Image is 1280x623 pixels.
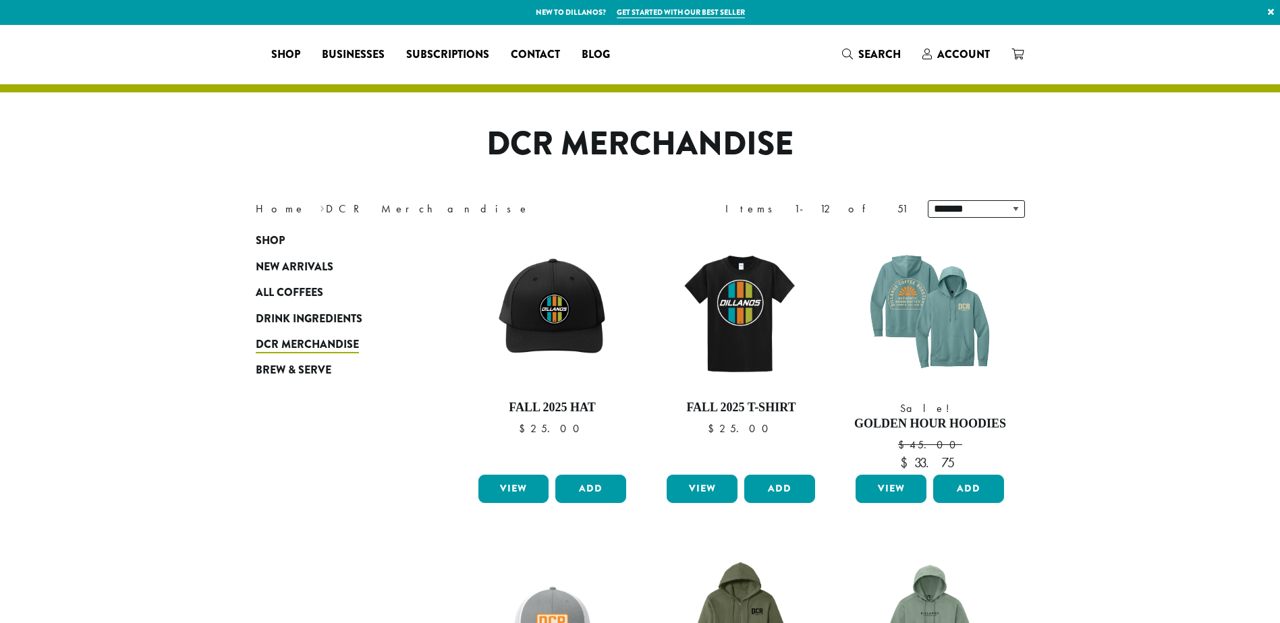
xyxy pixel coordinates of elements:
a: View [478,475,549,503]
img: DCR-SS-Golden-Hour-Hoodie-Eucalyptus-Blue-1200x1200-Web-e1744312709309.png [852,235,1007,390]
span: Account [937,47,990,62]
span: Brew & Serve [256,362,331,379]
span: Subscriptions [406,47,489,63]
span: Shop [256,233,285,249]
a: DCR Merchandise [256,332,418,357]
button: Add [555,475,626,503]
a: Sale! Golden Hour Hoodies $45.00 [852,235,1007,469]
a: Search [831,43,912,65]
a: New Arrivals [256,254,418,280]
a: Home [256,202,306,216]
a: View [667,475,738,503]
span: Contact [511,47,560,63]
button: Add [933,475,1004,503]
a: Shop [256,228,418,254]
a: Fall 2025 T-Shirt $25.00 [663,235,818,469]
span: DCR Merchandise [256,336,359,353]
bdi: 33.75 [900,454,959,471]
a: Brew & Serve [256,357,418,383]
bdi: 25.00 [708,421,775,436]
span: Sale! [852,400,1007,417]
h4: Fall 2025 T-Shirt [663,400,818,415]
a: Fall 2025 Hat $25.00 [475,235,630,469]
span: All Coffees [256,285,323,301]
button: Add [744,475,815,503]
span: › [320,196,325,217]
span: $ [898,438,910,452]
span: New Arrivals [256,259,333,276]
span: $ [900,454,914,471]
a: All Coffees [256,280,418,305]
span: $ [708,421,719,436]
img: DCR-Retro-Three-Strip-Circle-Tee-Fall-WEB-scaled.jpg [663,235,818,390]
span: Blog [582,47,610,63]
div: Items 1-12 of 51 [725,201,908,217]
nav: Breadcrumb [256,201,620,217]
h4: Fall 2025 Hat [475,400,630,415]
span: Businesses [322,47,385,63]
a: Shop [260,44,311,65]
img: DCR-Retro-Three-Strip-Circle-Patch-Trucker-Hat-Fall-WEB-scaled.jpg [474,235,630,390]
span: Search [858,47,901,62]
bdi: 45.00 [898,438,962,452]
a: Drink Ingredients [256,305,418,331]
a: Get started with our best seller [617,7,745,18]
span: Drink Ingredients [256,311,362,328]
h1: DCR Merchandise [246,125,1035,164]
span: Shop [271,47,300,63]
span: $ [519,421,530,436]
bdi: 25.00 [519,421,586,436]
a: View [856,475,926,503]
h4: Golden Hour Hoodies [852,417,1007,432]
